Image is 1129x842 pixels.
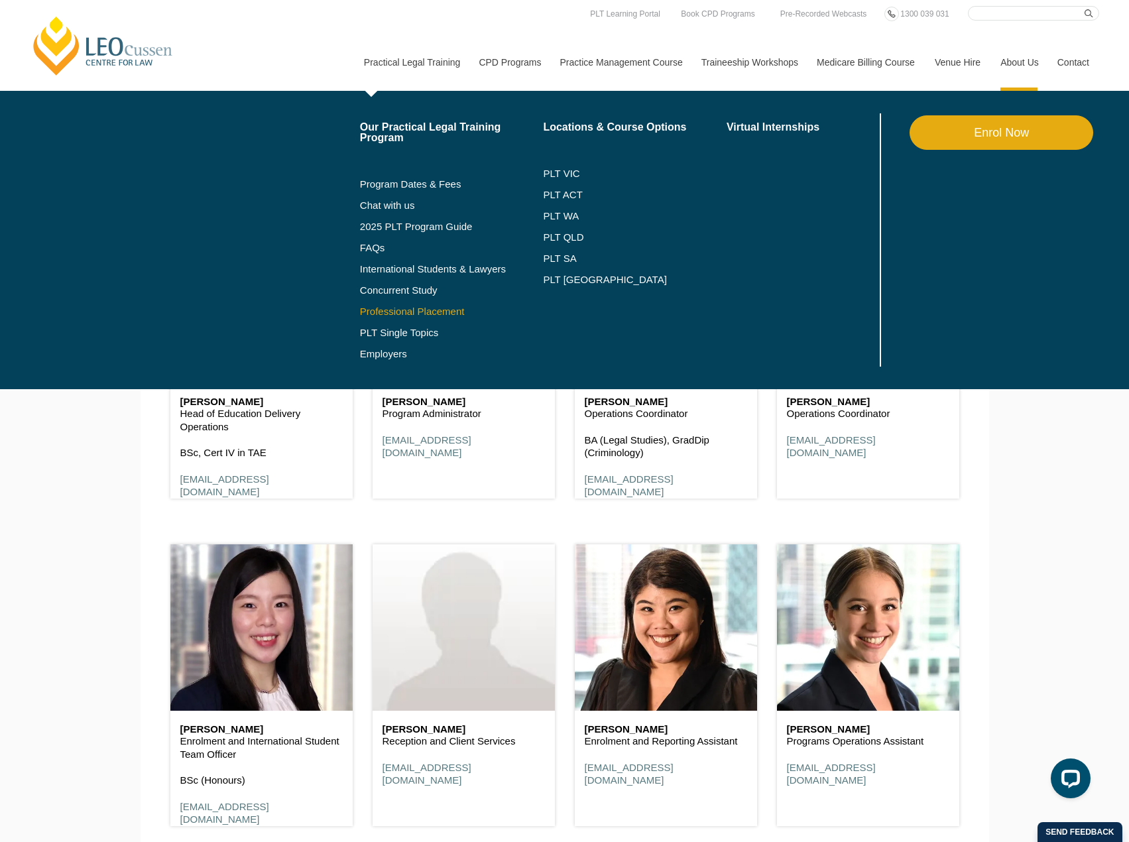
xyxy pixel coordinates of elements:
[897,7,952,21] a: 1300 039 031
[585,473,674,498] a: [EMAIL_ADDRESS][DOMAIN_NAME]
[383,407,545,420] p: Program Administrator
[807,34,925,91] a: Medicare Billing Course
[900,9,949,19] span: 1300 039 031
[787,762,876,786] a: [EMAIL_ADDRESS][DOMAIN_NAME]
[543,274,727,285] a: PLT [GEOGRAPHIC_DATA]
[360,306,544,317] a: Professional Placement
[360,200,544,211] a: Chat with us
[180,446,343,459] p: BSc, Cert IV in TAE
[180,473,269,498] a: [EMAIL_ADDRESS][DOMAIN_NAME]
[383,396,545,408] h6: [PERSON_NAME]
[990,34,1047,91] a: About Us
[678,7,758,21] a: Book CPD Programs
[543,168,727,179] a: PLT VIC
[787,724,949,735] h6: [PERSON_NAME]
[727,122,877,133] a: Virtual Internships
[585,396,747,408] h6: [PERSON_NAME]
[543,232,727,243] a: PLT QLD
[787,434,876,459] a: [EMAIL_ADDRESS][DOMAIN_NAME]
[787,735,949,748] p: Programs Operations Assistant
[383,434,471,459] a: [EMAIL_ADDRESS][DOMAIN_NAME]
[585,735,747,748] p: Enrolment and Reporting Assistant
[550,34,691,91] a: Practice Management Course
[587,7,664,21] a: PLT Learning Portal
[360,264,544,274] a: International Students & Lawyers
[787,396,949,408] h6: [PERSON_NAME]
[180,801,269,825] a: [EMAIL_ADDRESS][DOMAIN_NAME]
[360,349,544,359] a: Employers
[360,285,544,296] a: Concurrent Study
[360,221,510,232] a: 2025 PLT Program Guide
[543,253,727,264] a: PLT SA
[360,122,544,143] a: Our Practical Legal Training Program
[691,34,807,91] a: Traineeship Workshops
[543,122,727,133] a: Locations & Course Options
[1040,753,1096,809] iframe: LiveChat chat widget
[585,407,747,420] p: Operations Coordinator
[180,735,343,760] p: Enrolment and International Student Team Officer
[469,34,550,91] a: CPD Programs
[787,407,949,420] p: Operations Coordinator
[1047,34,1099,91] a: Contact
[777,7,870,21] a: Pre-Recorded Webcasts
[383,735,545,748] p: Reception and Client Services
[383,762,471,786] a: [EMAIL_ADDRESS][DOMAIN_NAME]
[585,434,747,459] p: BA (Legal Studies), GradDip (Criminology)
[180,774,343,787] p: BSc (Honours)
[180,724,343,735] h6: [PERSON_NAME]
[360,179,544,190] a: Program Dates & Fees
[354,34,469,91] a: Practical Legal Training
[585,762,674,786] a: [EMAIL_ADDRESS][DOMAIN_NAME]
[360,243,544,253] a: FAQs
[383,724,545,735] h6: [PERSON_NAME]
[910,115,1093,150] a: Enrol Now
[543,211,693,221] a: PLT WA
[585,724,747,735] h6: [PERSON_NAME]
[180,407,343,433] p: Head of Education Delivery Operations
[360,328,544,338] a: PLT Single Topics
[180,396,343,408] h6: [PERSON_NAME]
[543,190,727,200] a: PLT ACT
[925,34,990,91] a: Venue Hire
[30,15,176,77] a: [PERSON_NAME] Centre for Law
